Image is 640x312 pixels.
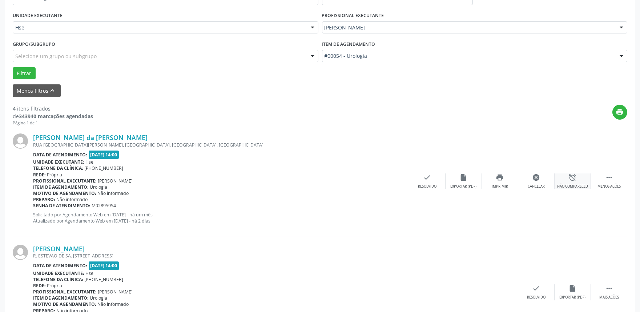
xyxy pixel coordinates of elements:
div: Exportar (PDF) [451,184,477,189]
label: UNIDADE EXECUTANTE [13,10,63,21]
div: Resolvido [527,295,546,300]
span: Hse [15,24,303,31]
b: Unidade executante: [33,270,84,276]
b: Profissional executante: [33,178,97,184]
b: Senha de atendimento: [33,203,90,209]
button: Menos filtroskeyboard_arrow_up [13,84,61,97]
b: Item de agendamento: [33,295,89,301]
i:  [605,284,613,292]
div: Mais ações [599,295,619,300]
span: [PERSON_NAME] [98,178,133,184]
i: cancel [532,173,540,181]
span: Selecione um grupo ou subgrupo [15,52,97,60]
div: Não compareceu [557,184,588,189]
span: M02895954 [92,203,116,209]
div: R. ESTEVAO DE SA. [STREET_ADDRESS] [33,253,518,259]
b: Rede: [33,172,46,178]
div: Cancelar [528,184,545,189]
div: Exportar (PDF) [560,295,586,300]
span: Urologia [90,184,108,190]
b: Telefone da clínica: [33,276,83,283]
span: Não informado [98,190,129,196]
i: print [496,173,504,181]
span: [DATE] 14:00 [89,151,119,159]
button: Filtrar [13,67,36,80]
b: Telefone da clínica: [33,165,83,171]
span: Hse [86,270,94,276]
img: img [13,245,28,260]
b: Profissional executante: [33,289,97,295]
span: #00054 - Urologia [325,52,613,60]
span: Própria [47,172,63,178]
b: Data de atendimento: [33,152,87,158]
div: Resolvido [418,184,436,189]
b: Item de agendamento: [33,184,89,190]
a: [PERSON_NAME] da [PERSON_NAME] [33,133,148,141]
span: Urologia [90,295,108,301]
i:  [605,173,613,181]
b: Motivo de agendamento: [33,190,96,196]
i: check [532,284,540,292]
strong: 343940 marcações agendadas [19,113,93,120]
b: Motivo de agendamento: [33,301,96,307]
a: [PERSON_NAME] [33,245,85,253]
i: insert_drive_file [569,284,577,292]
label: Grupo/Subgrupo [13,39,55,50]
b: Preparo: [33,196,55,203]
i: check [423,173,431,181]
span: Não informado [57,196,88,203]
div: Imprimir [492,184,508,189]
span: [PHONE_NUMBER] [85,165,124,171]
label: Item de agendamento [322,39,375,50]
div: Página 1 de 1 [13,120,93,126]
div: de [13,112,93,120]
span: [PHONE_NUMBER] [85,276,124,283]
span: Não informado [98,301,129,307]
i: alarm_off [569,173,577,181]
b: Unidade executante: [33,159,84,165]
b: Data de atendimento: [33,263,87,269]
div: Menos ações [597,184,621,189]
span: [PERSON_NAME] [98,289,133,295]
img: img [13,133,28,149]
span: [PERSON_NAME] [325,24,613,31]
span: Hse [86,159,94,165]
span: Própria [47,283,63,289]
i: print [616,108,624,116]
button: print [612,105,627,120]
p: Solicitado por Agendamento Web em [DATE] - há um mês Atualizado por Agendamento Web em [DATE] - h... [33,212,409,224]
div: 4 itens filtrados [13,105,93,112]
b: Rede: [33,283,46,289]
span: [DATE] 14:00 [89,261,119,270]
i: keyboard_arrow_up [49,87,57,95]
div: RUA [GEOGRAPHIC_DATA][PERSON_NAME], [GEOGRAPHIC_DATA], [GEOGRAPHIC_DATA], [GEOGRAPHIC_DATA] [33,142,409,148]
i: insert_drive_file [460,173,468,181]
label: PROFISSIONAL EXECUTANTE [322,10,384,21]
